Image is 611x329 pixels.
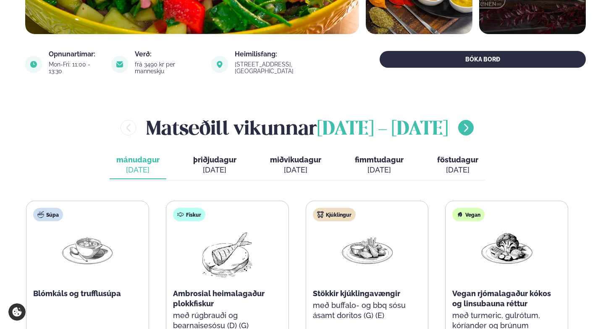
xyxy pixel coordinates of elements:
p: með buffalo- og bbq sósu ásamt doritos (G) (E) [313,300,422,321]
div: [DATE] [193,165,236,175]
img: soup.svg [37,211,44,218]
button: menu-btn-left [121,120,136,135]
div: Vegan [452,208,485,221]
a: link [235,66,345,76]
span: föstudagur [437,155,478,164]
span: [DATE] - [DATE] [317,120,448,139]
div: [DATE] [355,165,404,175]
img: Vegan.png [480,228,534,267]
img: image alt [211,56,228,73]
div: Mon-Fri: 11:00 - 13:30 [49,61,101,74]
button: fimmtudagur [DATE] [348,151,410,179]
img: chicken.svg [317,211,324,218]
img: Vegan.svg [456,211,463,218]
img: Soup.png [60,228,114,267]
div: [STREET_ADDRESS], [GEOGRAPHIC_DATA] [235,61,345,74]
div: Heimilisfang: [235,51,345,58]
img: fish.png [200,228,254,282]
h2: Matseðill vikunnar [146,114,448,141]
span: Stökkir kjúklingavængir [313,289,400,298]
span: Vegan rjómalagaður kókos og linsubauna réttur [452,289,551,308]
div: Fiskur [173,208,205,221]
span: mánudagur [116,155,160,164]
span: miðvikudagur [270,155,321,164]
span: þriðjudagur [193,155,236,164]
div: [DATE] [437,165,478,175]
img: Chicken-wings-legs.png [340,228,394,268]
img: image alt [111,56,128,73]
button: miðvikudagur [DATE] [263,151,328,179]
button: menu-btn-right [458,120,474,135]
span: Blómkáls og trufflusúpa [33,289,121,298]
span: Ambrosial heimalagaður plokkfiskur [173,289,265,308]
button: BÓKA BORÐ [380,51,586,68]
div: [DATE] [270,165,321,175]
div: Súpa [33,208,63,221]
a: Cookie settings [8,303,26,321]
button: þriðjudagur [DATE] [186,151,243,179]
img: image alt [25,56,42,73]
div: Verð: [135,51,201,58]
div: Kjúklingur [313,208,356,221]
div: frá 3490 kr per manneskju [135,61,201,74]
button: mánudagur [DATE] [110,151,166,179]
img: fish.svg [177,211,184,218]
div: [DATE] [116,165,160,175]
div: Opnunartímar: [49,51,101,58]
span: fimmtudagur [355,155,404,164]
button: föstudagur [DATE] [430,151,485,179]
